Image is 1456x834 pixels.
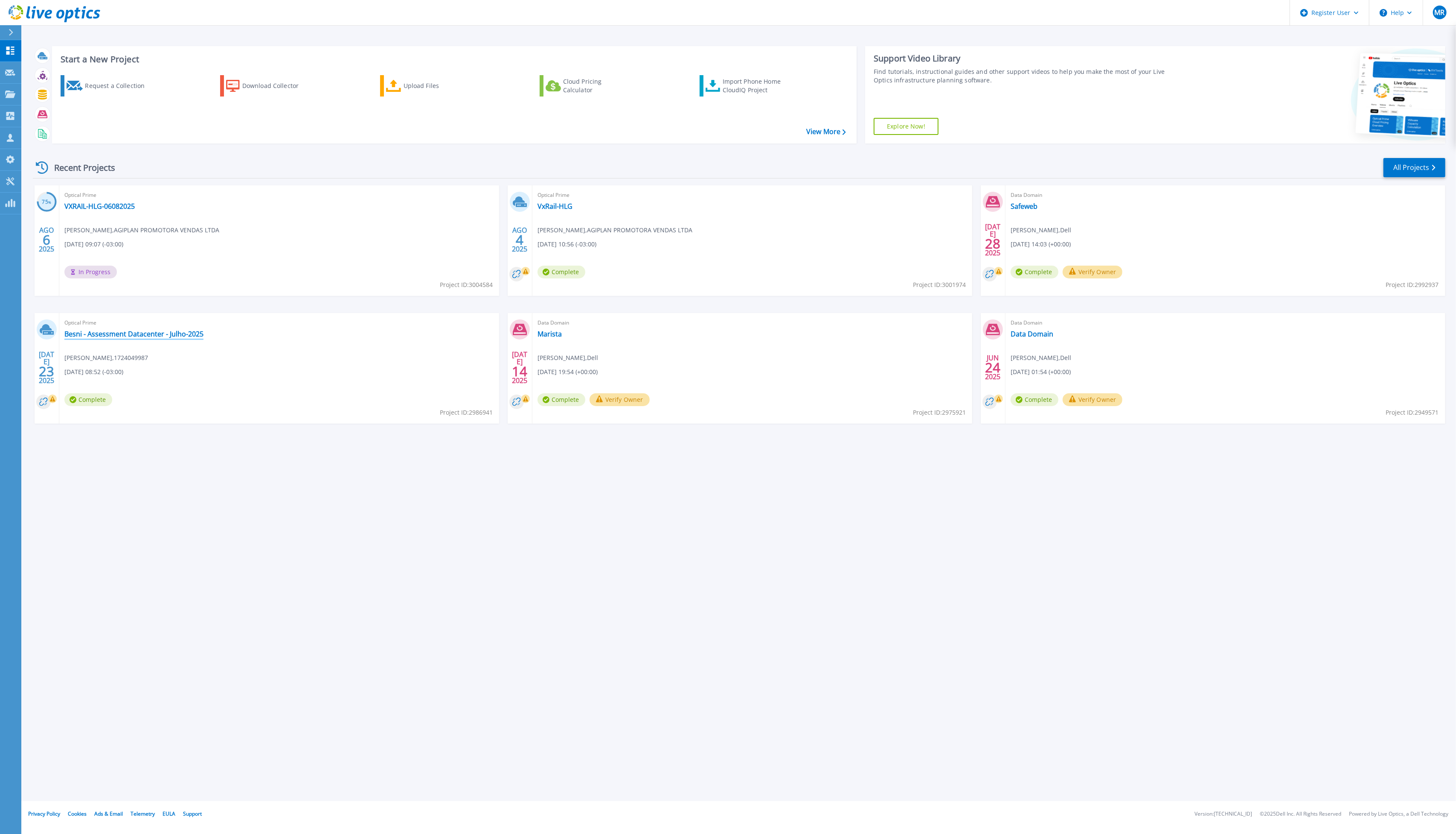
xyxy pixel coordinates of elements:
a: Cloud Pricing Calculator [540,75,635,97]
div: Upload Files [404,77,472,94]
span: % [48,200,51,205]
div: Cloud Pricing Calculator [563,77,631,94]
span: [PERSON_NAME] , Dell [1011,225,1071,235]
button: Verify Owner [590,393,650,406]
span: Data Domain [1011,190,1440,200]
div: AGO 2025 [511,224,528,255]
div: JUN 2025 [985,352,1001,383]
span: Project ID: 2986941 [440,408,493,417]
a: View More [806,128,846,136]
div: [DATE] 2025 [38,352,55,383]
span: Project ID: 3001974 [913,280,966,290]
li: © 2025 Dell Inc. All Rights Reserved [1260,811,1341,817]
span: [PERSON_NAME] , Dell [538,353,598,363]
div: Download Collector [242,77,311,94]
div: [DATE] 2025 [985,224,1001,255]
span: Complete [1011,266,1058,278]
a: All Projects [1383,158,1445,177]
span: Project ID: 2975921 [913,408,966,417]
span: [DATE] 09:07 (-03:00) [64,240,123,249]
a: Support [183,810,202,817]
h3: Start a New Project [61,55,846,64]
span: [DATE] 08:52 (-03:00) [64,367,123,377]
span: Complete [538,266,585,278]
span: Data Domain [538,318,967,328]
a: VXRAIL-HLG-06082025 [64,202,135,211]
span: 4 [516,236,523,243]
a: Privacy Policy [28,810,60,817]
span: 14 [512,368,527,375]
span: [PERSON_NAME] , 1724049987 [64,353,148,363]
div: Support Video Library [874,53,1177,64]
span: Complete [64,393,112,406]
span: [PERSON_NAME] , AGIPLAN PROMOTORA VENDAS LTDA [538,225,692,235]
span: Optical Prime [64,190,494,200]
a: Telemetry [131,810,155,817]
span: In Progress [64,266,117,278]
span: 23 [39,368,54,375]
span: Data Domain [1011,318,1440,328]
span: [DATE] 14:03 (+00:00) [1011,240,1071,249]
span: MR [1434,9,1444,16]
span: Project ID: 2949571 [1386,408,1439,417]
span: [PERSON_NAME] , Dell [1011,353,1071,363]
span: Project ID: 2992937 [1386,280,1439,290]
span: [PERSON_NAME] , AGIPLAN PROMOTORA VENDAS LTDA [64,225,219,235]
a: Besni - Assessment Datacenter - Julho-2025 [64,330,203,338]
a: Explore Now! [874,118,939,135]
div: AGO 2025 [38,224,55,255]
span: 28 [985,240,1000,247]
span: Complete [538,393,585,406]
span: Project ID: 3004584 [440,280,493,290]
span: [DATE] 01:54 (+00:00) [1011,367,1071,377]
a: Marista [538,330,562,338]
a: Ads & Email [94,810,123,817]
div: Request a Collection [85,77,153,94]
div: Find tutorials, instructional guides and other support videos to help you make the most of your L... [874,67,1177,85]
a: Data Domain [1011,330,1053,338]
a: Cookies [68,810,87,817]
button: Verify Owner [1063,393,1123,406]
a: Safeweb [1011,202,1038,211]
button: Verify Owner [1063,266,1123,278]
a: Request a Collection [61,75,156,97]
span: Complete [1011,393,1058,406]
a: Download Collector [220,75,315,97]
a: EULA [163,810,175,817]
span: 6 [43,236,50,243]
span: [DATE] 19:54 (+00:00) [538,367,598,377]
span: 24 [985,364,1000,371]
li: Version: [TECHNICAL_ID] [1194,811,1252,817]
div: Import Phone Home CloudIQ Project [723,77,789,94]
div: Recent Projects [33,157,127,178]
div: [DATE] 2025 [511,352,528,383]
a: Upload Files [380,75,475,97]
h3: 75 [37,197,57,207]
a: VxRail-HLG [538,202,573,211]
span: Optical Prime [64,318,494,328]
span: [DATE] 10:56 (-03:00) [538,240,596,249]
li: Powered by Live Optics, a Dell Technology [1349,811,1448,817]
span: Optical Prime [538,190,967,200]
